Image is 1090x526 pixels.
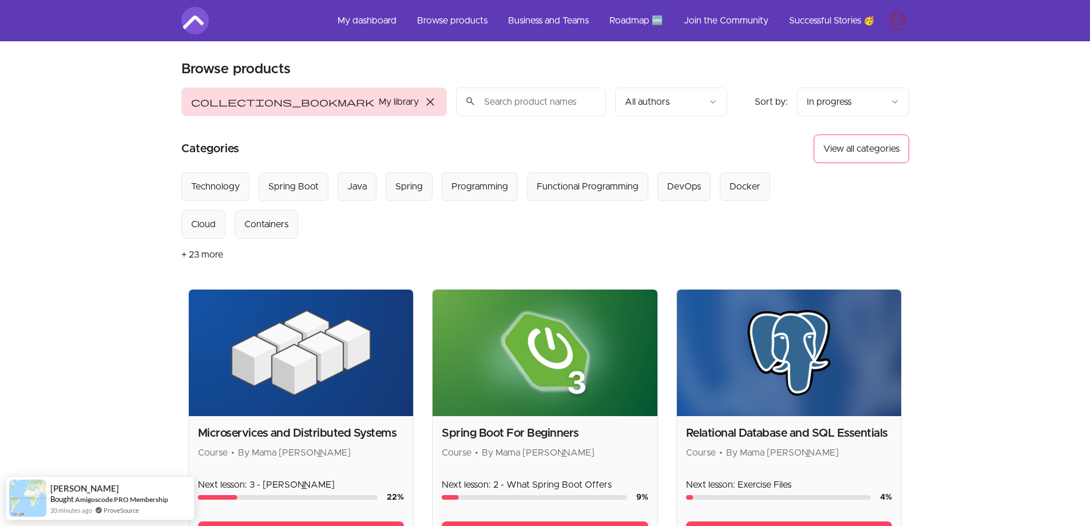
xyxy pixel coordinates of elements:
[104,505,139,515] a: ProveSource
[600,7,672,34] a: Roadmap 🆕
[198,448,228,457] span: Course
[686,495,871,500] div: Course progress
[482,448,594,457] span: By Mama [PERSON_NAME]
[442,448,471,457] span: Course
[475,448,478,457] span: •
[395,180,423,193] div: Spring
[191,217,216,231] div: Cloud
[328,7,406,34] a: My dashboard
[50,495,74,504] span: Bought
[886,9,909,32] img: Profile image for Thong Tran
[198,495,378,500] div: Course progress
[181,88,447,116] button: Filter by My library
[499,7,598,34] a: Business and Teams
[328,7,909,34] nav: Main
[198,478,405,492] p: Next lesson: 3 - [PERSON_NAME]
[387,493,404,501] span: 22 %
[615,88,727,116] button: Filter by author
[465,93,475,109] span: search
[198,425,405,441] h2: Microservices and Distributed Systems
[442,478,648,492] p: Next lesson: 2 - What Spring Boot Offers
[636,493,648,501] span: 9 %
[244,217,288,231] div: Containers
[686,448,716,457] span: Course
[677,290,902,416] img: Product image for Relational Database and SQL Essentials
[347,180,367,193] div: Java
[9,480,46,517] img: provesource social proof notification image
[451,180,508,193] div: Programming
[181,239,223,271] button: + 23 more
[537,180,639,193] div: Functional Programming
[730,180,760,193] div: Docker
[423,95,437,109] span: close
[797,88,909,116] button: Product sort options
[686,425,893,441] h2: Relational Database and SQL Essentials
[50,505,92,515] span: 20 minutes ago
[780,7,884,34] a: Successful Stories 🥳
[686,478,893,492] p: Next lesson: Exercise Files
[191,95,374,109] span: collections_bookmark
[181,60,291,78] h2: Browse products
[726,448,839,457] span: By Mama [PERSON_NAME]
[50,484,119,493] span: [PERSON_NAME]
[719,448,723,457] span: •
[408,7,497,34] a: Browse products
[191,180,240,193] div: Technology
[433,290,657,416] img: Product image for Spring Boot For Beginners
[456,88,606,116] input: Search product names
[814,135,909,163] button: View all categories
[189,290,414,416] img: Product image for Microservices and Distributed Systems
[181,7,209,34] img: Amigoscode logo
[880,493,892,501] span: 4 %
[231,448,235,457] span: •
[181,135,239,163] h2: Categories
[755,97,788,106] span: Sort by:
[442,495,627,500] div: Course progress
[442,425,648,441] h2: Spring Boot For Beginners
[667,180,701,193] div: DevOps
[238,448,351,457] span: By Mama [PERSON_NAME]
[675,7,778,34] a: Join the Community
[75,495,168,504] a: Amigoscode PRO Membership
[268,180,319,193] div: Spring Boot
